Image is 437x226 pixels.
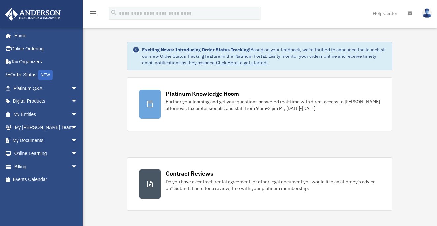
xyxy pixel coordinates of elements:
[166,90,239,98] div: Platinum Knowledge Room
[5,29,84,42] a: Home
[71,95,84,108] span: arrow_drop_down
[38,70,53,80] div: NEW
[142,46,386,66] div: Based on your feedback, we're thrilled to announce the launch of our new Order Status Tracking fe...
[5,160,88,173] a: Billingarrow_drop_down
[89,9,97,17] i: menu
[166,98,380,112] div: Further your learning and get your questions answered real-time with direct access to [PERSON_NAM...
[110,9,118,16] i: search
[166,178,380,192] div: Do you have a contract, rental agreement, or other legal document you would like an attorney's ad...
[127,77,392,131] a: Platinum Knowledge Room Further your learning and get your questions answered real-time with dire...
[5,147,88,160] a: Online Learningarrow_drop_down
[5,95,88,108] a: Digital Productsarrow_drop_down
[5,108,88,121] a: My Entitiesarrow_drop_down
[166,169,213,178] div: Contract Reviews
[5,42,88,56] a: Online Ordering
[71,134,84,147] span: arrow_drop_down
[5,121,88,134] a: My [PERSON_NAME] Teamarrow_drop_down
[142,47,250,53] strong: Exciting News: Introducing Order Status Tracking!
[5,173,88,186] a: Events Calendar
[71,160,84,173] span: arrow_drop_down
[422,8,432,18] img: User Pic
[71,147,84,161] span: arrow_drop_down
[89,12,97,17] a: menu
[5,134,88,147] a: My Documentsarrow_drop_down
[3,8,63,21] img: Anderson Advisors Platinum Portal
[5,82,88,95] a: Platinum Q&Aarrow_drop_down
[71,82,84,95] span: arrow_drop_down
[5,68,88,82] a: Order StatusNEW
[127,157,392,211] a: Contract Reviews Do you have a contract, rental agreement, or other legal document you would like...
[71,121,84,134] span: arrow_drop_down
[216,60,268,66] a: Click Here to get started!
[5,55,88,68] a: Tax Organizers
[71,108,84,121] span: arrow_drop_down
